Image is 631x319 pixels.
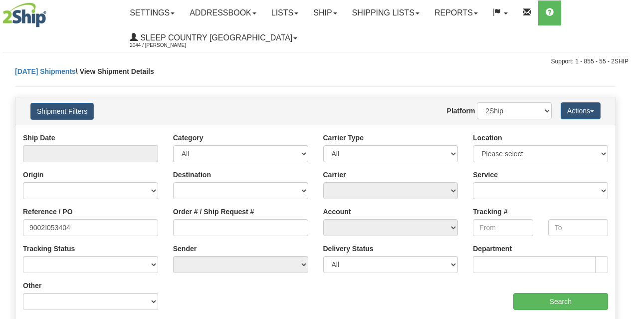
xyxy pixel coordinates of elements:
button: Actions [561,102,601,119]
span: \ View Shipment Details [76,67,154,75]
label: Carrier Type [323,133,364,143]
input: From [473,219,533,236]
label: Tracking Status [23,244,75,254]
label: Account [323,207,351,217]
span: Sleep Country [GEOGRAPHIC_DATA] [138,33,292,42]
label: Destination [173,170,211,180]
label: Sender [173,244,197,254]
label: Category [173,133,204,143]
label: Platform [447,106,475,116]
a: Shipping lists [345,0,427,25]
input: To [548,219,608,236]
label: Order # / Ship Request # [173,207,254,217]
div: Support: 1 - 855 - 55 - 2SHIP [2,57,629,66]
a: Sleep Country [GEOGRAPHIC_DATA] 2044 / [PERSON_NAME] [122,25,305,50]
button: Shipment Filters [30,103,94,120]
label: Department [473,244,512,254]
label: Ship Date [23,133,55,143]
a: Ship [306,0,344,25]
label: Origin [23,170,43,180]
label: Location [473,133,502,143]
label: Delivery Status [323,244,374,254]
a: Settings [122,0,182,25]
img: logo2044.jpg [2,2,46,27]
label: Other [23,281,41,291]
input: Search [513,293,609,310]
span: 2044 / [PERSON_NAME] [130,40,205,50]
iframe: chat widget [608,108,630,210]
label: Carrier [323,170,346,180]
label: Service [473,170,498,180]
a: Reports [427,0,485,25]
a: Addressbook [182,0,264,25]
a: Lists [264,0,306,25]
label: Tracking # [473,207,507,217]
label: Reference / PO [23,207,73,217]
a: [DATE] Shipments [15,67,76,75]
